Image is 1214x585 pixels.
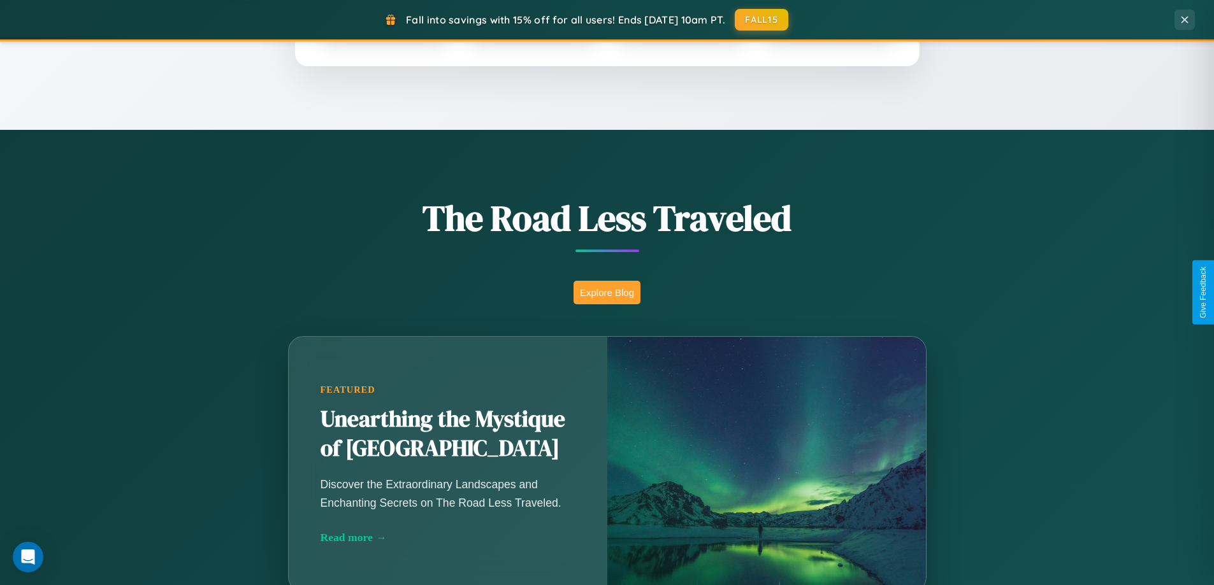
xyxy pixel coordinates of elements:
div: Featured [321,384,575,395]
button: Explore Blog [574,281,640,304]
div: Open Intercom Messenger [13,542,43,572]
h1: The Road Less Traveled [225,194,990,243]
div: Read more → [321,531,575,544]
h2: Unearthing the Mystique of [GEOGRAPHIC_DATA] [321,405,575,463]
p: Discover the Extraordinary Landscapes and Enchanting Secrets on The Road Less Traveled. [321,476,575,511]
span: Fall into savings with 15% off for all users! Ends [DATE] 10am PT. [406,13,725,26]
button: FALL15 [735,9,788,31]
div: Give Feedback [1199,267,1208,318]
